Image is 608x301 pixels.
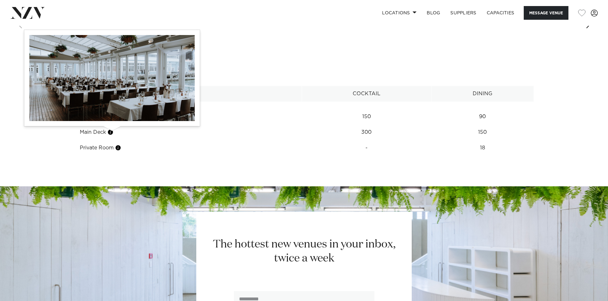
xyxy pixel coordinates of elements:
a: BLOG [422,6,445,20]
a: Locations [377,6,422,20]
h2: The hottest new venues in your inbox, twice a week [205,237,403,266]
img: nzv-logo.png [10,7,45,18]
button: Message Venue [524,6,568,20]
td: 90 [431,109,534,125]
td: 18 [431,140,534,156]
img: nbvuidbY2M7ip5PfwG8BU4fZhzkzU6Z9SRzox2lt.jpg [29,35,195,121]
td: - [302,140,431,156]
td: Main Deck [74,125,302,140]
td: Private Room [74,140,302,156]
a: Capacities [482,6,520,20]
th: Cocktail [302,86,431,102]
th: Dining [431,86,534,102]
td: 300 [302,125,431,140]
td: 150 [302,109,431,125]
td: 150 [431,125,534,140]
a: SUPPLIERS [445,6,481,20]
